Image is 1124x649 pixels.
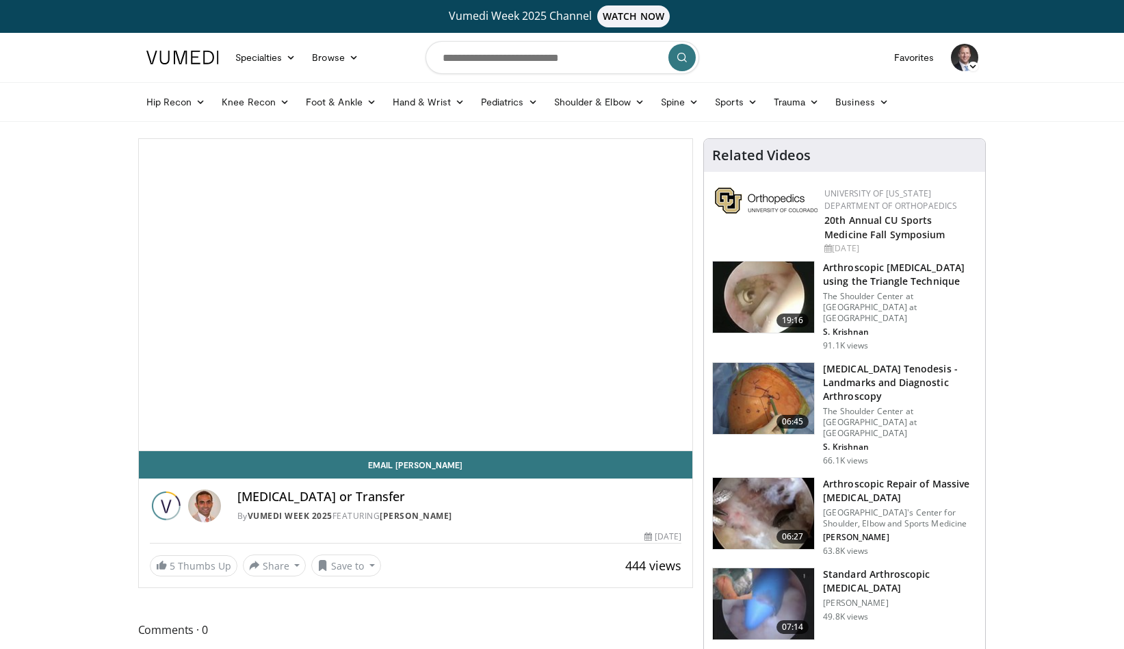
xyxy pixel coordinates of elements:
a: [PERSON_NAME] [380,510,452,522]
a: Trauma [766,88,828,116]
h3: Arthroscopic [MEDICAL_DATA] using the Triangle Technique [823,261,977,288]
a: Pediatrics [473,88,546,116]
a: Vumedi Week 2025 [248,510,332,522]
a: Email [PERSON_NAME] [139,451,693,479]
span: 5 [170,559,175,572]
a: Business [827,88,897,116]
a: 06:27 Arthroscopic Repair of Massive [MEDICAL_DATA] [GEOGRAPHIC_DATA]'s Center for Shoulder, Elbo... [712,477,977,557]
p: 66.1K views [823,455,868,466]
div: By FEATURING [237,510,682,522]
h3: Arthroscopic Repair of Massive [MEDICAL_DATA] [823,477,977,505]
img: VuMedi Logo [146,51,219,64]
a: Knee Recon [213,88,298,116]
div: [DATE] [644,531,681,543]
a: 20th Annual CU Sports Medicine Fall Symposium [824,214,945,241]
p: [PERSON_NAME] [823,532,977,543]
p: The Shoulder Center at [GEOGRAPHIC_DATA] at [GEOGRAPHIC_DATA] [823,406,977,439]
span: Comments 0 [138,621,694,639]
img: 15733_3.png.150x105_q85_crop-smart_upscale.jpg [713,363,814,434]
a: Vumedi Week 2025 ChannelWATCH NOW [148,5,976,27]
a: Favorites [886,44,943,71]
img: 281021_0002_1.png.150x105_q85_crop-smart_upscale.jpg [713,478,814,549]
a: 06:45 [MEDICAL_DATA] Tenodesis - Landmarks and Diagnostic Arthroscopy The Shoulder Center at [GEO... [712,362,977,466]
a: Sports [707,88,766,116]
h3: Standard Arthroscopic [MEDICAL_DATA] [823,568,977,595]
input: Search topics, interventions [426,41,699,74]
a: Browse [304,44,367,71]
h3: [MEDICAL_DATA] Tenodesis - Landmarks and Diagnostic Arthroscopy [823,362,977,403]
p: [PERSON_NAME] [823,598,977,609]
img: Avatar [951,44,978,71]
h4: [MEDICAL_DATA] or Transfer [237,489,682,505]
video-js: Video Player [139,139,693,451]
img: 38854_0000_3.png.150x105_q85_crop-smart_upscale.jpg [713,568,814,639]
div: [DATE] [824,242,974,255]
a: 07:14 Standard Arthroscopic [MEDICAL_DATA] [PERSON_NAME] 49.8K views [712,568,977,640]
a: Hand & Wrist [384,88,473,116]
p: 49.8K views [823,611,868,622]
a: Specialties [227,44,304,71]
h4: Related Videos [712,147,811,164]
a: 19:16 Arthroscopic [MEDICAL_DATA] using the Triangle Technique The Shoulder Center at [GEOGRAPHIC... [712,261,977,351]
span: WATCH NOW [597,5,670,27]
p: The Shoulder Center at [GEOGRAPHIC_DATA] at [GEOGRAPHIC_DATA] [823,291,977,324]
span: 06:27 [776,530,809,544]
p: S. Krishnan [823,327,977,338]
span: 444 views [625,557,681,574]
a: University of [US_STATE] Department of Orthopaedics [824,188,957,212]
a: 5 Thumbs Up [150,555,237,576]
p: [GEOGRAPHIC_DATA]'s Center for Shoulder, Elbow and Sports Medicine [823,507,977,529]
p: S. Krishnan [823,442,977,453]
a: Hip Recon [138,88,214,116]
button: Share [243,555,306,576]
p: 63.8K views [823,546,868,557]
span: 19:16 [776,314,809,327]
a: Foot & Ankle [298,88,384,116]
a: Spine [653,88,707,116]
img: 355603a8-37da-49b6-856f-e00d7e9307d3.png.150x105_q85_autocrop_double_scale_upscale_version-0.2.png [715,188,818,214]
img: Vumedi Week 2025 [150,489,183,522]
img: krish_3.png.150x105_q85_crop-smart_upscale.jpg [713,262,814,333]
a: Shoulder & Elbow [546,88,653,116]
span: 06:45 [776,415,809,429]
img: Avatar [188,489,221,522]
p: 91.1K views [823,340,868,351]
span: 07:14 [776,620,809,634]
button: Save to [311,555,381,576]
